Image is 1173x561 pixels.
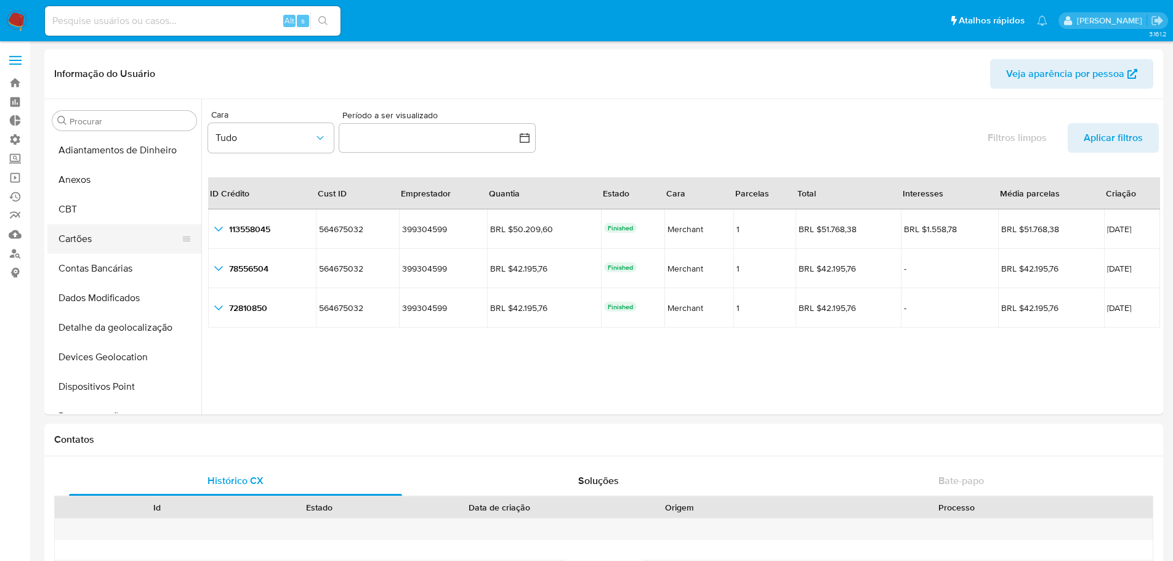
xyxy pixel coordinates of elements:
button: Procurar [57,116,67,126]
div: Data de criação [409,501,590,514]
input: Pesquise usuários ou casos... [45,13,341,29]
p: edgar.zuliani@mercadolivre.com [1077,15,1147,26]
span: Alt [284,15,294,26]
button: Dados Modificados [47,283,201,313]
div: Processo [769,501,1144,514]
span: Atalhos rápidos [959,14,1025,27]
div: Estado [247,501,392,514]
a: Notificações [1037,15,1047,26]
span: Veja aparência por pessoa [1006,59,1124,89]
button: Adiantamentos de Dinheiro [47,135,201,165]
button: search-icon [310,12,336,30]
span: Bate-papo [938,474,984,488]
button: Contas Bancárias [47,254,201,283]
div: Origem [607,501,752,514]
input: Procurar [70,116,191,127]
button: Veja aparência por pessoa [990,59,1153,89]
h1: Informação do Usuário [54,68,155,80]
button: Dispositivos Point [47,372,201,402]
a: Sair [1151,14,1164,27]
span: Soluções [578,474,619,488]
button: Detalhe da geolocalização [47,313,201,342]
button: Cartões [47,224,191,254]
h1: Contatos [54,434,1153,446]
button: Anexos [47,165,201,195]
span: Histórico CX [208,474,264,488]
button: Devices Geolocation [47,342,201,372]
button: Documentação [47,402,201,431]
span: s [301,15,305,26]
div: Id [85,501,230,514]
button: CBT [47,195,201,224]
